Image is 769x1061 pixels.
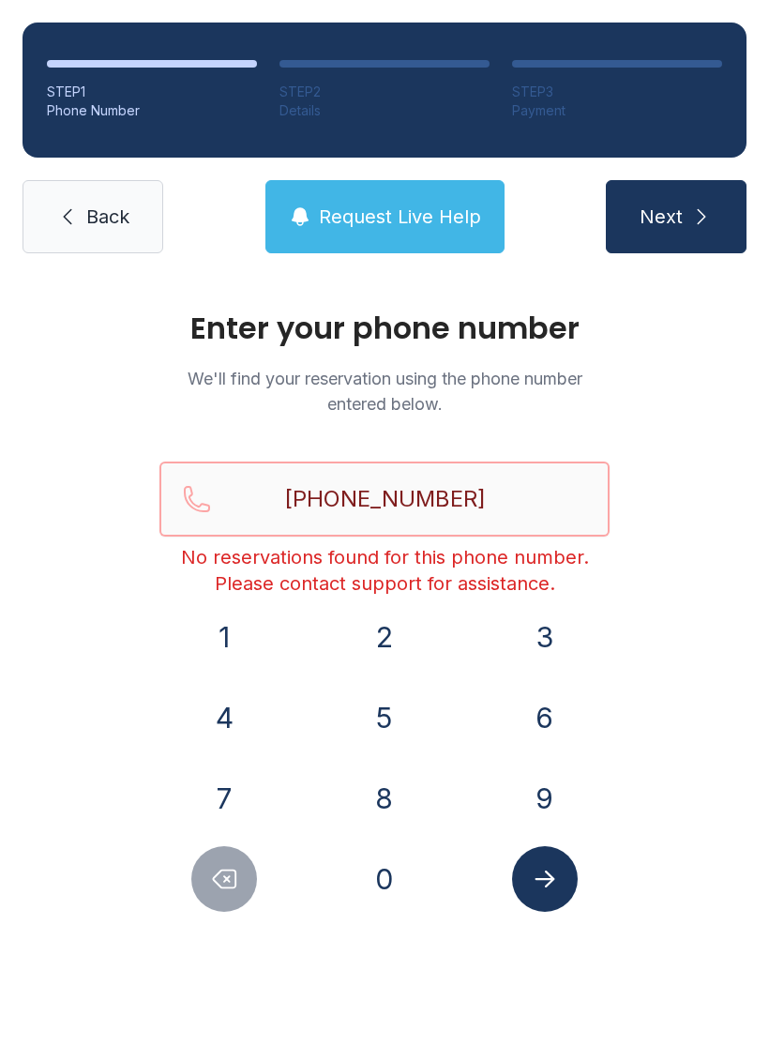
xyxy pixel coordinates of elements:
button: 2 [352,604,417,670]
button: 5 [352,685,417,750]
button: 6 [512,685,578,750]
span: Next [640,204,683,230]
button: Delete number [191,846,257,912]
button: 7 [191,765,257,831]
div: Details [279,101,490,120]
div: No reservations found for this phone number. Please contact support for assistance. [159,544,610,597]
div: STEP 3 [512,83,722,101]
p: We'll find your reservation using the phone number entered below. [159,366,610,417]
div: STEP 2 [279,83,490,101]
button: 0 [352,846,417,912]
span: Back [86,204,129,230]
div: Phone Number [47,101,257,120]
input: Reservation phone number [159,462,610,537]
button: 4 [191,685,257,750]
div: Payment [512,101,722,120]
button: 3 [512,604,578,670]
h1: Enter your phone number [159,313,610,343]
div: STEP 1 [47,83,257,101]
span: Request Live Help [319,204,481,230]
button: 8 [352,765,417,831]
button: 9 [512,765,578,831]
button: Submit lookup form [512,846,578,912]
button: 1 [191,604,257,670]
